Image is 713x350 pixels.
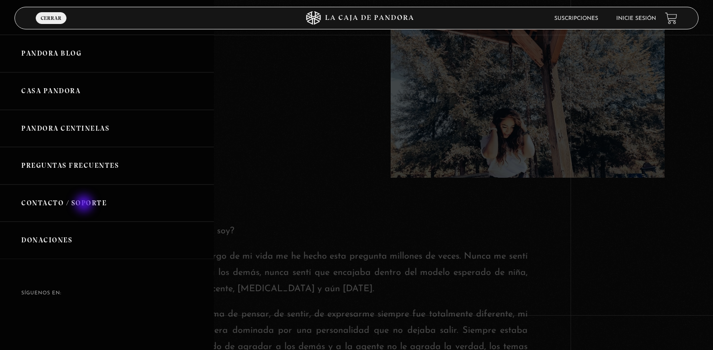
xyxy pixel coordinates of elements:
a: Suscripciones [554,16,598,21]
span: Cerrar [41,15,61,21]
a: View your shopping cart [665,12,677,24]
span: Menu [43,24,59,30]
h4: SÍguenos en: [21,291,193,296]
a: Inicie sesión [616,16,656,21]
